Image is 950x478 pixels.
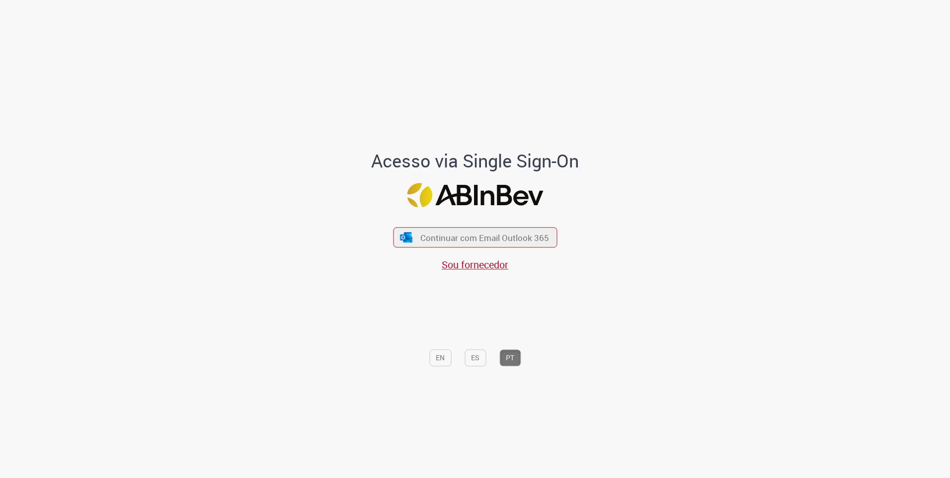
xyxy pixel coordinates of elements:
button: ES [465,349,486,366]
span: Continuar com Email Outlook 365 [420,232,549,243]
button: PT [499,349,521,366]
button: ícone Azure/Microsoft 360 Continuar com Email Outlook 365 [393,227,557,247]
h1: Acesso via Single Sign-On [337,152,613,171]
button: EN [429,349,451,366]
a: Sou fornecedor [442,258,508,272]
img: ícone Azure/Microsoft 360 [399,232,413,242]
img: Logo ABInBev [407,183,543,207]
